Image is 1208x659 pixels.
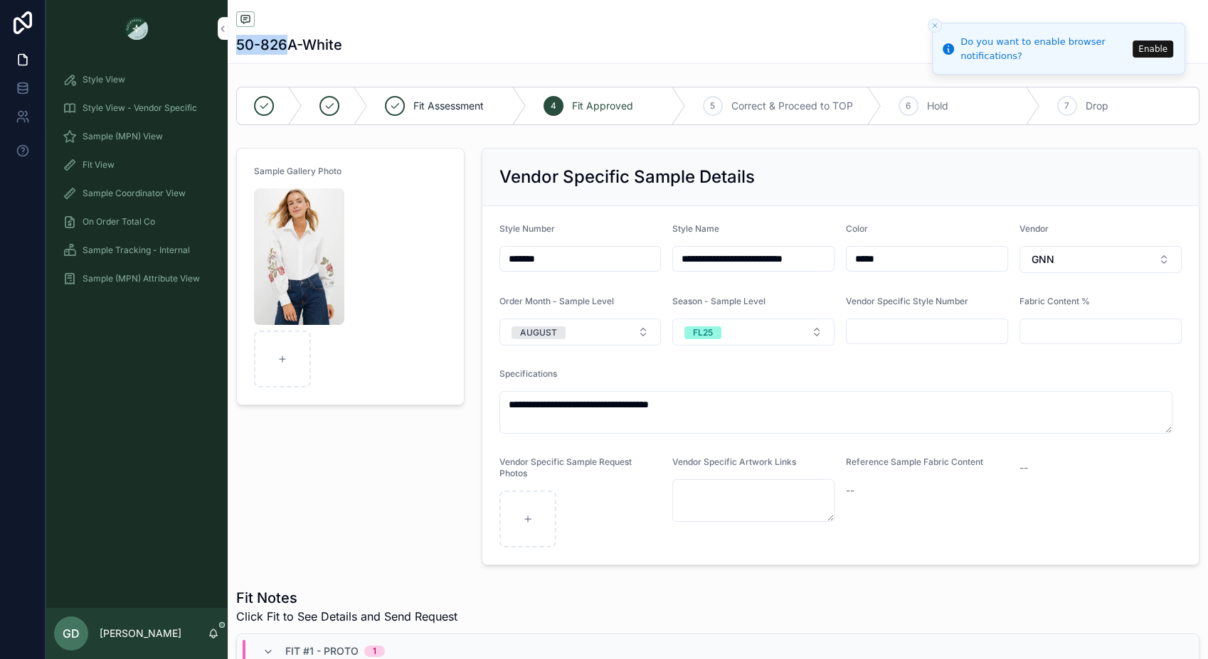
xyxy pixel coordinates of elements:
[672,223,719,234] span: Style Name
[254,188,344,325] img: Screenshot-2025-09-05-at-1.15.28-PM.png
[54,266,219,291] a: Sample (MPN) Attribute View
[254,166,341,176] span: Sample Gallery Photo
[46,57,228,310] div: scrollable content
[672,318,835,345] button: Select Button
[846,483,854,498] span: --
[373,645,376,657] div: 1
[54,124,219,149] a: Sample (MPN) View
[1064,100,1069,112] span: 7
[413,99,484,113] span: Fit Assessment
[63,625,80,642] span: GD
[1019,223,1049,234] span: Vendor
[572,99,633,113] span: Fit Approved
[927,99,948,113] span: Hold
[1019,461,1028,475] span: --
[928,18,942,33] button: Close toast
[83,273,200,284] span: Sample (MPN) Attribute View
[960,35,1128,63] div: Do you want to enable browser notifications?
[499,166,755,188] h2: Vendor Specific Sample Details
[906,100,911,112] span: 6
[54,67,219,92] a: Style View
[1019,296,1090,306] span: Fabric Content %
[499,368,557,379] span: Specifications
[54,181,219,206] a: Sample Coordinator View
[520,326,557,339] div: AUGUST
[83,188,186,199] span: Sample Coordinator View
[83,74,125,85] span: Style View
[499,223,555,234] span: Style Number
[499,296,614,306] span: Order Month - Sample Level
[1032,252,1054,267] span: GNN
[100,626,181,641] p: [PERSON_NAME]
[672,456,796,467] span: Vendor Specific Artwork Links
[551,100,556,112] span: 4
[83,216,155,227] span: On Order Total Co
[710,100,715,112] span: 5
[236,35,342,55] h1: 50-826A-White
[236,588,457,608] h1: Fit Notes
[499,456,632,478] span: Vendor Specific Sample Request Photos
[672,296,765,306] span: Season - Sample Level
[83,159,115,171] span: Fit View
[731,99,853,113] span: Correct & Proceed to TOP
[54,209,219,235] a: On Order Total Co
[236,608,457,625] span: Click Fit to See Details and Send Request
[83,102,197,114] span: Style View - Vendor Specific
[83,131,163,142] span: Sample (MPN) View
[1133,41,1173,58] button: Enable
[125,17,148,40] img: App logo
[1019,246,1182,273] button: Select Button
[846,456,983,467] span: Reference Sample Fabric Content
[83,245,190,256] span: Sample Tracking - Internal
[54,237,219,263] a: Sample Tracking - Internal
[499,318,662,345] button: Select Button
[846,223,868,234] span: Color
[1086,99,1108,113] span: Drop
[54,95,219,121] a: Style View - Vendor Specific
[54,152,219,178] a: Fit View
[846,296,968,306] span: Vendor Specific Style Number
[285,644,359,658] span: Fit #1 - Proto
[693,326,713,339] div: FL25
